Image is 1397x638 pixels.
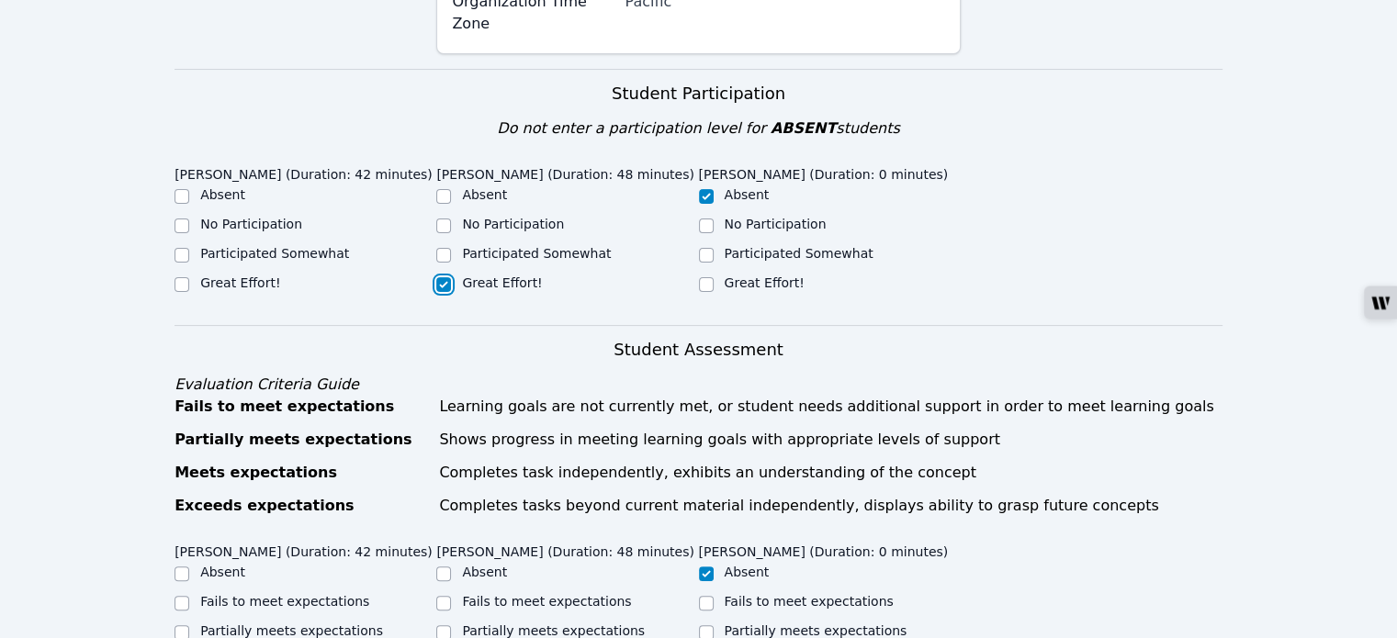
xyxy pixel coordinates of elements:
div: Do not enter a participation level for students [175,118,1222,140]
label: Absent [200,565,245,579]
label: Absent [725,187,770,202]
label: Absent [725,565,770,579]
label: Participated Somewhat [200,246,349,261]
div: Learning goals are not currently met, or student needs additional support in order to meet learni... [439,396,1222,418]
label: Great Effort! [200,275,280,290]
label: Partially meets expectations [462,623,645,638]
legend: [PERSON_NAME] (Duration: 48 minutes) [436,535,694,563]
label: Fails to meet expectations [462,594,631,609]
div: Partially meets expectations [175,429,428,451]
div: Completes task independently, exhibits an understanding of the concept [439,462,1222,484]
legend: [PERSON_NAME] (Duration: 0 minutes) [699,158,949,185]
label: Participated Somewhat [462,246,611,261]
label: Participated Somewhat [725,246,873,261]
label: Absent [200,187,245,202]
h3: Student Assessment [175,337,1222,363]
legend: [PERSON_NAME] (Duration: 48 minutes) [436,158,694,185]
div: Fails to meet expectations [175,396,428,418]
label: No Participation [462,217,564,231]
label: Fails to meet expectations [725,594,894,609]
label: Great Effort! [725,275,805,290]
div: Meets expectations [175,462,428,484]
label: Absent [462,565,507,579]
label: No Participation [200,217,302,231]
div: Completes tasks beyond current material independently, displays ability to grasp future concepts [439,495,1222,517]
legend: [PERSON_NAME] (Duration: 0 minutes) [699,535,949,563]
label: Absent [462,187,507,202]
label: No Participation [725,217,827,231]
label: Partially meets expectations [725,623,907,638]
legend: [PERSON_NAME] (Duration: 42 minutes) [175,535,433,563]
h3: Student Participation [175,81,1222,106]
div: Exceeds expectations [175,495,428,517]
legend: [PERSON_NAME] (Duration: 42 minutes) [175,158,433,185]
div: Shows progress in meeting learning goals with appropriate levels of support [439,429,1222,451]
label: Fails to meet expectations [200,594,369,609]
span: ABSENT [771,119,836,137]
label: Great Effort! [462,275,542,290]
label: Partially meets expectations [200,623,383,638]
div: Evaluation Criteria Guide [175,374,1222,396]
